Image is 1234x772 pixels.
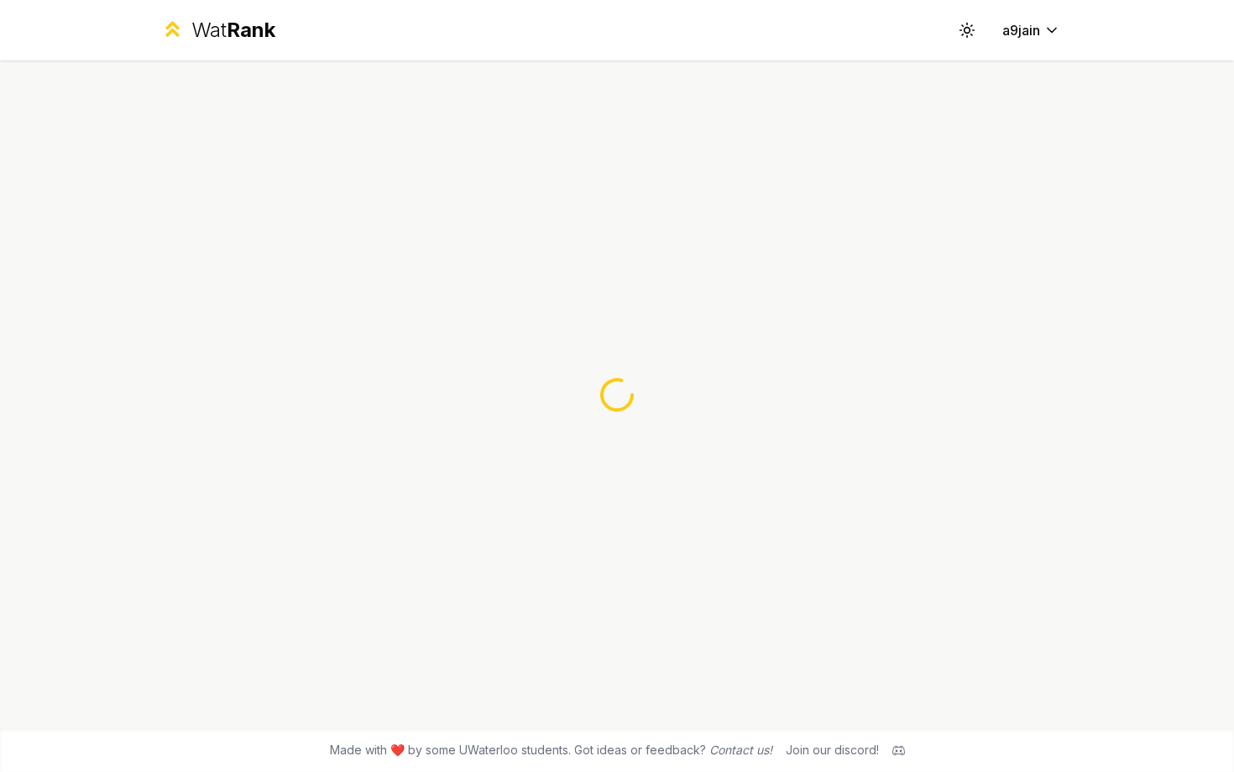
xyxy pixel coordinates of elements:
div: Join our discord! [786,742,879,759]
span: a9jain [1002,20,1040,40]
a: WatRank [160,17,275,44]
span: Made with ❤️ by some UWaterloo students. Got ideas or feedback? [330,742,772,759]
div: Wat [191,17,275,44]
span: Rank [227,18,275,42]
a: Contact us! [709,743,772,757]
button: a9jain [989,15,1074,45]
